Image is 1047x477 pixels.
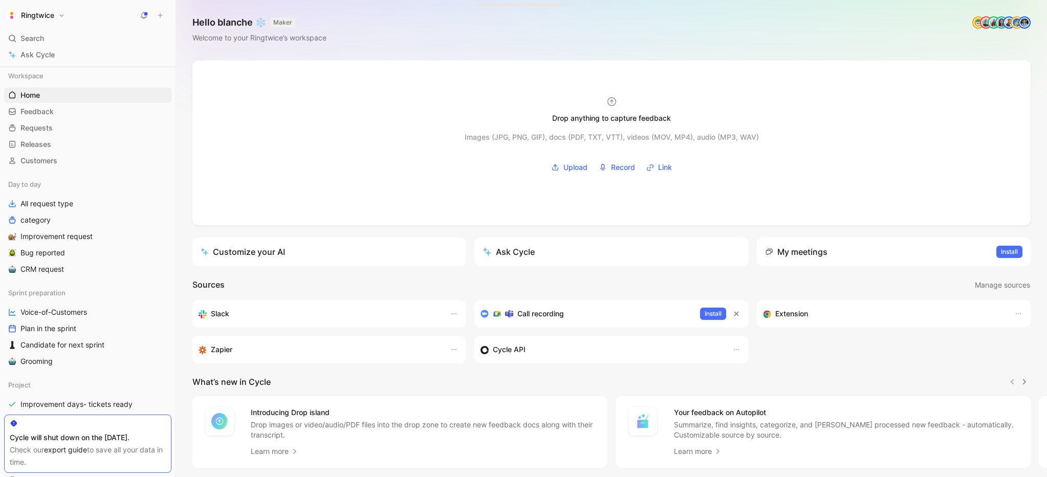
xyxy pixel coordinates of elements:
[270,17,295,28] button: MAKER
[483,246,535,258] div: Ask Cycle
[20,340,104,350] span: Candidate for next sprint
[20,323,76,334] span: Plan in the sprint
[20,399,133,409] span: Improvement days- tickets ready
[4,245,171,261] a: 🪲Bug reported
[6,247,18,259] button: 🪲
[481,343,722,356] div: Sync customers & send feedback from custom sources. Get inspired by our favorite use case
[548,160,591,175] button: Upload
[10,431,166,444] div: Cycle will shut down on the [DATE].
[20,90,40,100] span: Home
[974,278,1031,292] button: Manage sources
[6,263,18,275] button: 🤖
[20,248,65,258] span: Bug reported
[4,377,171,445] div: ProjectImprovement days- tickets readyimprovement days- ALL♟️Card investigations
[20,49,55,61] span: Ask Cycle
[4,321,171,336] a: Plan in the sprint
[8,380,31,390] span: Project
[4,377,171,393] div: Project
[8,288,66,298] span: Sprint preparation
[6,230,18,243] button: 🐌
[763,308,1004,320] div: Capture feedback from anywhere on the web
[981,17,991,28] img: avatar
[765,246,827,258] div: My meetings
[211,308,229,320] h3: Slack
[674,420,1018,440] p: Summarize, find insights, categorize, and [PERSON_NAME] processed new feedback - automatically. C...
[20,307,87,317] span: Voice-of-Customers
[4,153,171,168] a: Customers
[20,231,93,242] span: Improvement request
[975,279,1030,291] span: Manage sources
[8,265,16,273] img: 🤖
[6,339,18,351] button: ♟️
[8,341,16,349] img: ♟️
[1012,17,1022,28] img: avatar
[4,229,171,244] a: 🐌Improvement request
[192,237,466,266] a: Customize your AI
[20,139,51,149] span: Releases
[4,31,171,46] div: Search
[775,308,808,320] h3: Extension
[4,8,68,23] button: RingtwiceRingtwice
[474,237,748,266] button: Ask Cycle
[705,309,722,319] span: Install
[4,212,171,228] a: category
[674,406,1018,419] h4: Your feedback on Autopilot
[211,343,232,356] h3: Zapier
[8,357,16,365] img: 🤖
[4,262,171,277] a: 🤖CRM request
[4,104,171,119] a: Feedback
[4,354,171,369] a: 🤖Grooming
[1004,17,1014,28] img: avatar
[251,445,299,458] a: Learn more
[8,249,16,257] img: 🪲
[611,161,635,174] span: Record
[20,123,53,133] span: Requests
[4,88,171,103] a: Home
[4,196,171,211] a: All request type
[192,32,326,44] div: Welcome to your Ringtwice’s workspace
[1019,17,1030,28] img: avatar
[44,445,87,454] a: export guide
[4,285,171,300] div: Sprint preparation
[192,278,225,292] h2: Sources
[595,160,639,175] button: Record
[4,137,171,152] a: Releases
[20,106,54,117] span: Feedback
[4,397,171,412] a: Improvement days- tickets ready
[20,156,57,166] span: Customers
[201,246,285,258] div: Customize your AI
[989,17,999,28] img: avatar
[7,10,17,20] img: Ringtwice
[493,343,526,356] h3: Cycle API
[4,305,171,320] a: Voice-of-Customers
[1001,247,1018,257] span: Install
[6,355,18,367] button: 🤖
[973,17,984,28] img: avatar
[192,16,326,29] h1: Hello blanche ❄️
[199,308,440,320] div: Sync your customers, send feedback and get updates in Slack
[4,413,171,428] a: improvement days- ALL
[251,420,595,440] p: Drop images or video/audio/PDF files into the drop zone to create new feedback docs along with th...
[517,308,564,320] h3: Call recording
[192,376,271,388] h2: What’s new in Cycle
[251,406,595,419] h4: Introducing Drop island
[552,112,671,124] div: Drop anything to capture feedback
[563,161,587,174] span: Upload
[20,356,53,366] span: Grooming
[20,264,64,274] span: CRM request
[20,32,44,45] span: Search
[199,343,440,356] div: Capture feedback from thousands of sources with Zapier (survey results, recordings, sheets, etc).
[658,161,672,174] span: Link
[4,285,171,369] div: Sprint preparationVoice-of-CustomersPlan in the sprint♟️Candidate for next sprint🤖Grooming
[21,11,54,20] h1: Ringtwice
[4,337,171,353] a: ♟️Candidate for next sprint
[4,120,171,136] a: Requests
[996,17,1007,28] img: avatar
[996,246,1022,258] button: Install
[10,444,166,468] div: Check our to save all your data in time.
[465,131,759,143] div: Images (JPG, PNG, GIF), docs (PDF, TXT, VTT), videos (MOV, MP4), audio (MP3, WAV)
[674,445,722,458] a: Learn more
[4,177,171,277] div: Day to dayAll request typecategory🐌Improvement request🪲Bug reported🤖CRM request
[4,68,171,83] div: Workspace
[8,179,41,189] span: Day to day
